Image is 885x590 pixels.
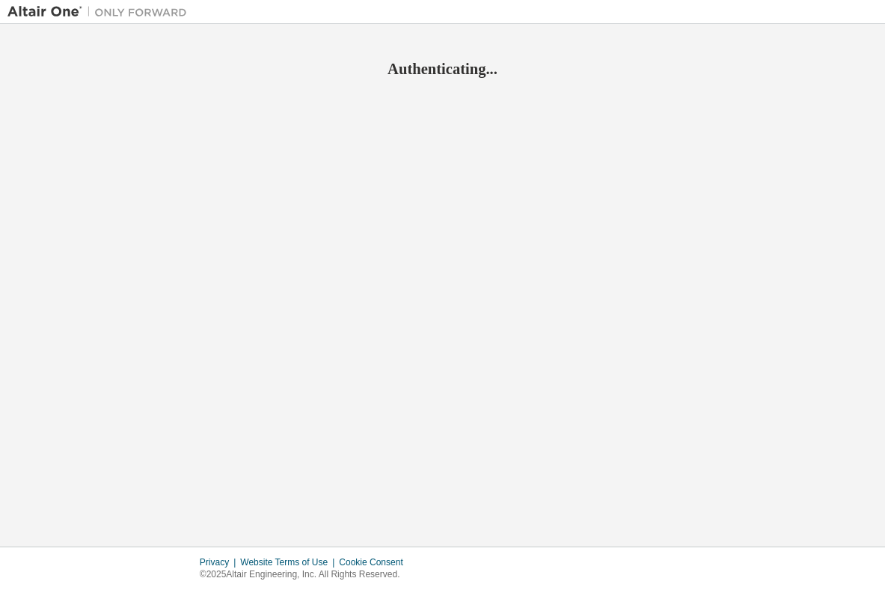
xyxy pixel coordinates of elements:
[240,556,339,568] div: Website Terms of Use
[200,568,412,581] p: © 2025 Altair Engineering, Inc. All Rights Reserved.
[339,556,411,568] div: Cookie Consent
[7,4,195,19] img: Altair One
[7,59,878,79] h2: Authenticating...
[200,556,240,568] div: Privacy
